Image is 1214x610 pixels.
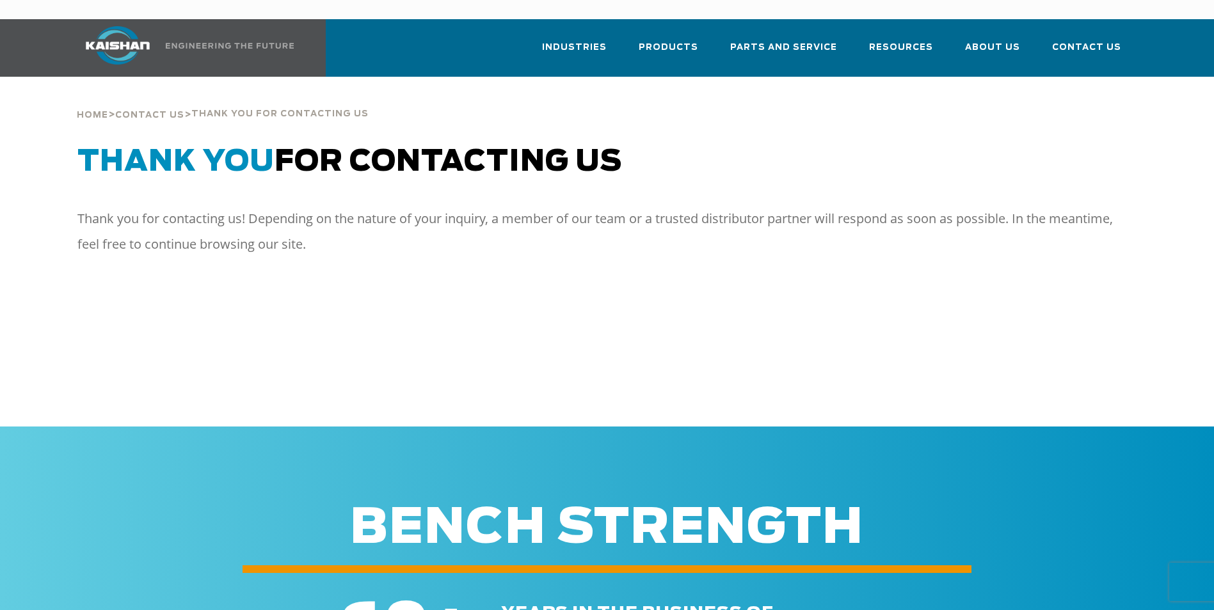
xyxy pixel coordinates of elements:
a: Products [639,31,698,74]
img: Engineering the future [166,43,294,49]
span: Industries [542,40,607,55]
span: Contact Us [115,111,184,120]
span: Products [639,40,698,55]
a: Contact Us [1052,31,1121,74]
a: Parts and Service [730,31,837,74]
span: Home [77,111,108,120]
img: kaishan logo [70,26,166,65]
span: About Us [965,40,1020,55]
a: Kaishan USA [70,19,296,77]
span: for Contacting Us [77,148,622,176]
a: Home [77,109,108,120]
span: thank you for contacting us [191,110,369,118]
p: Thank you for contacting us! Depending on the nature of your inquiry, a member of our team or a t... [77,206,1114,257]
a: Contact Us [115,109,184,120]
span: Contact Us [1052,40,1121,55]
span: Resources [869,40,933,55]
a: About Us [965,31,1020,74]
div: > > [77,77,369,125]
a: Resources [869,31,933,74]
a: Industries [542,31,607,74]
span: Parts and Service [730,40,837,55]
span: Thank You [77,148,275,176]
